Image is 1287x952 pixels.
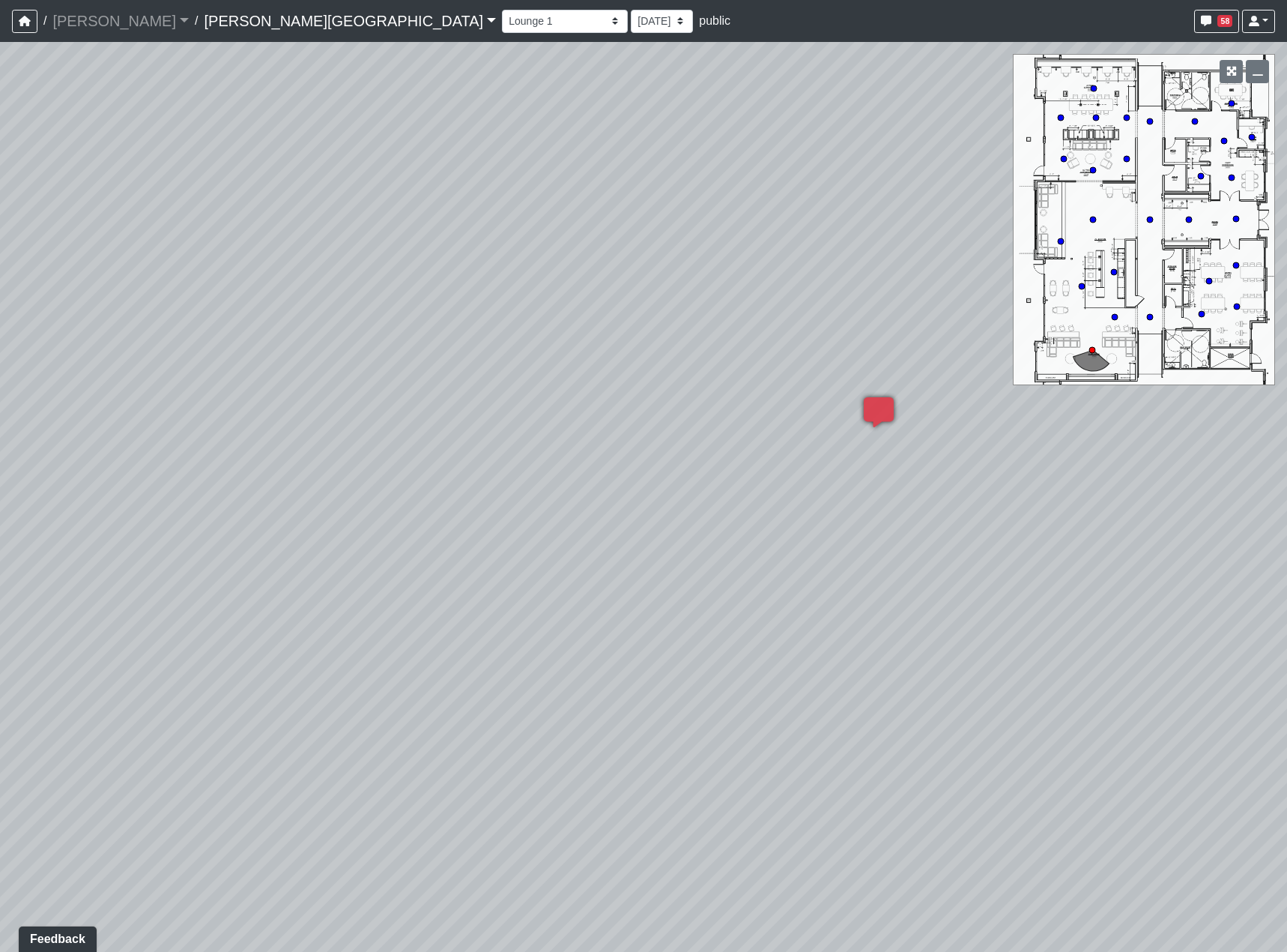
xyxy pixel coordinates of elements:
a: [PERSON_NAME] [52,6,189,36]
span: 58 [1217,15,1232,27]
span: / [189,6,204,36]
span: / [37,6,52,36]
a: [PERSON_NAME][GEOGRAPHIC_DATA] [204,6,496,36]
iframe: Ybug feedback widget [11,922,100,952]
span: public [699,14,730,27]
button: 58 [1194,10,1239,33]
